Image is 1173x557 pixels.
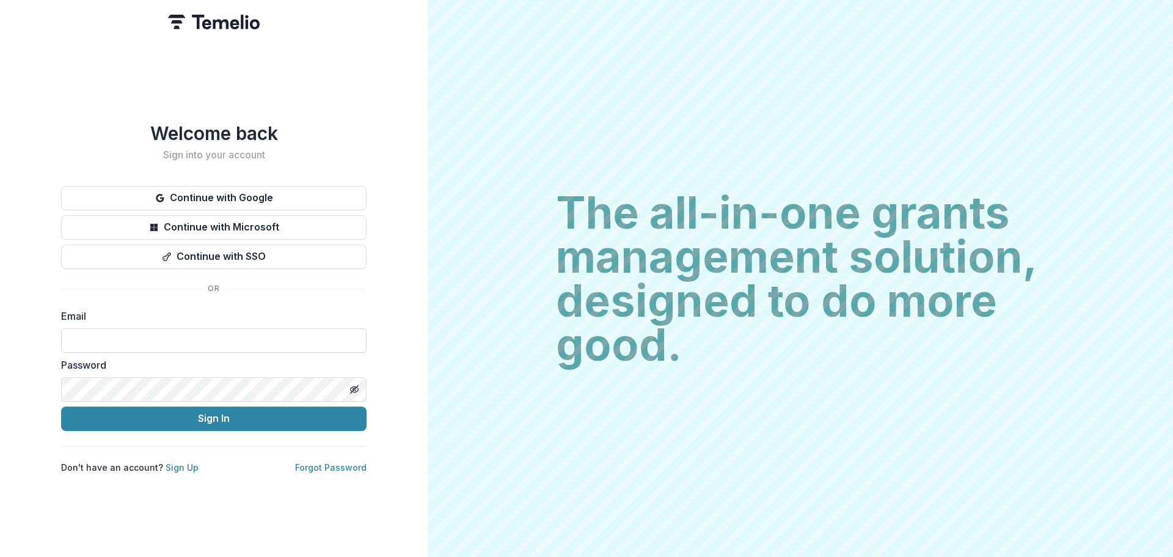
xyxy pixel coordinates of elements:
label: Password [61,358,359,372]
p: Don't have an account? [61,461,199,474]
img: Temelio [168,15,260,29]
h2: Sign into your account [61,149,367,161]
button: Continue with SSO [61,245,367,269]
a: Forgot Password [295,462,367,473]
button: Toggle password visibility [345,380,364,399]
button: Continue with Microsoft [61,215,367,240]
label: Email [61,309,359,323]
a: Sign Up [166,462,199,473]
h1: Welcome back [61,122,367,144]
button: Sign In [61,407,367,431]
button: Continue with Google [61,186,367,210]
